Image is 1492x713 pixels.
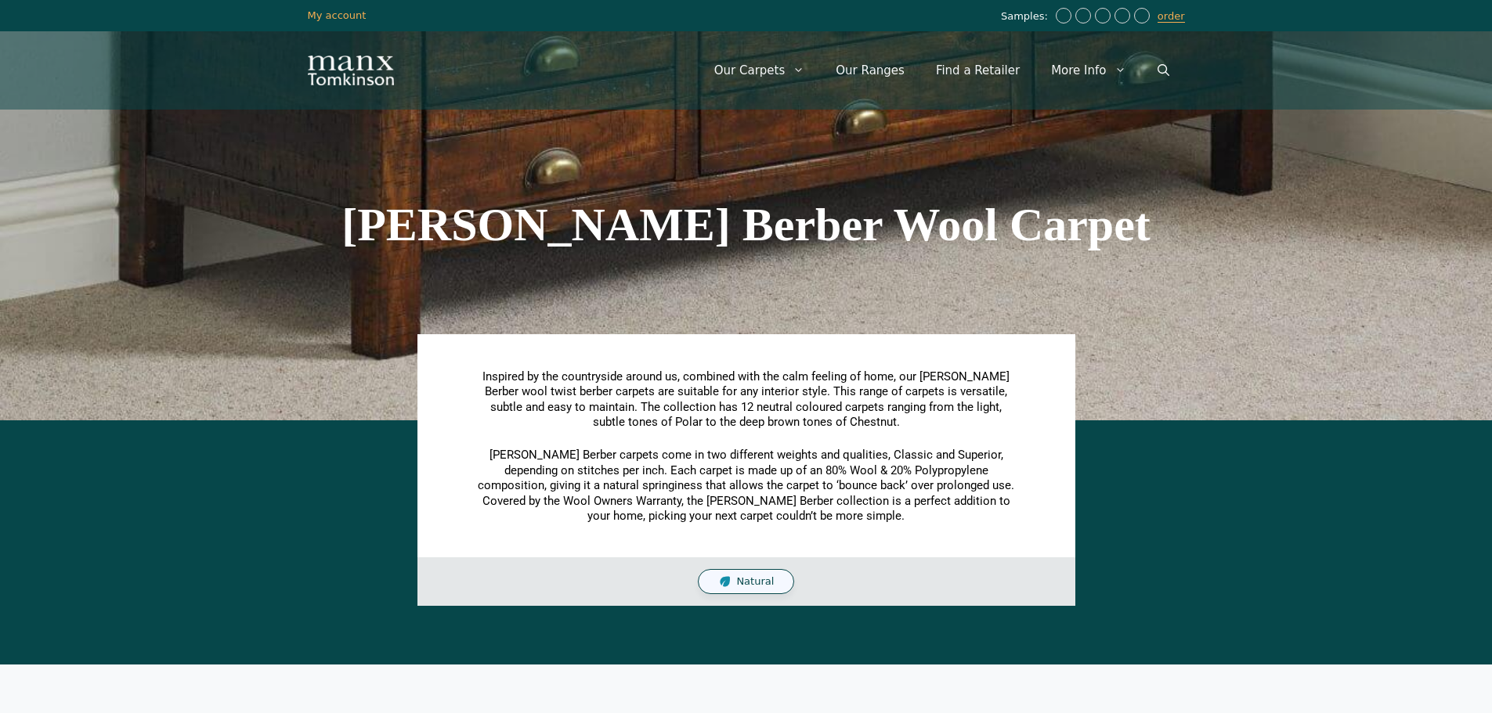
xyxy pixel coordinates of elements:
nav: Primary [699,47,1185,94]
a: Our Ranges [820,47,920,94]
a: My account [308,9,367,21]
span: Natural [736,575,774,589]
p: [PERSON_NAME] Berber carpets come in two different weights and qualities, Classic and Superior, d... [476,448,1017,524]
a: More Info [1035,47,1141,94]
span: Samples: [1001,10,1052,23]
a: Our Carpets [699,47,821,94]
a: Open Search Bar [1142,47,1185,94]
img: Manx Tomkinson [308,56,394,85]
h1: [PERSON_NAME] Berber Wool Carpet [308,201,1185,248]
a: order [1158,10,1185,23]
span: Inspired by the countryside around us, combined with the calm feeling of home, our [PERSON_NAME] ... [482,369,1010,430]
a: Find a Retailer [920,47,1035,94]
